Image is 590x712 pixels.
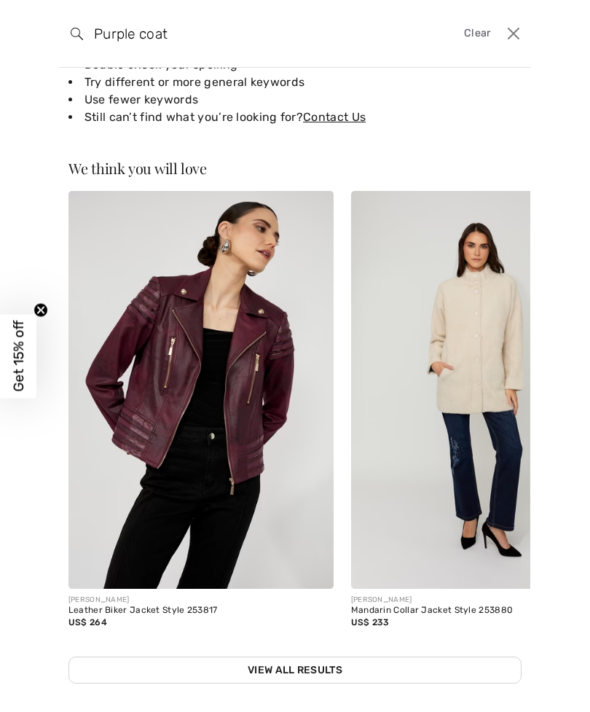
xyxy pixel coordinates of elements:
img: search the website [71,28,83,40]
a: View All Results [68,657,522,684]
span: Chat [34,10,64,23]
span: Get 15% off [10,321,27,392]
li: Still can’t find what you’re looking for? [68,109,522,126]
button: Close teaser [34,302,48,317]
span: US$ 264 [68,617,107,627]
button: Close [503,22,525,45]
span: We think you will love [68,158,207,178]
div: Some helpful tips for your search: [68,39,522,126]
a: Contact Us [303,110,366,124]
span: Clear [464,26,491,42]
img: Leather Biker Jacket Style 253817. Plum [68,191,334,589]
div: [PERSON_NAME] [68,595,334,606]
li: Use fewer keywords [68,91,522,109]
div: Leather Biker Jacket Style 253817 [68,606,334,616]
span: US$ 233 [351,617,390,627]
input: TYPE TO SEARCH [83,12,406,55]
li: Try different or more general keywords [68,74,522,91]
